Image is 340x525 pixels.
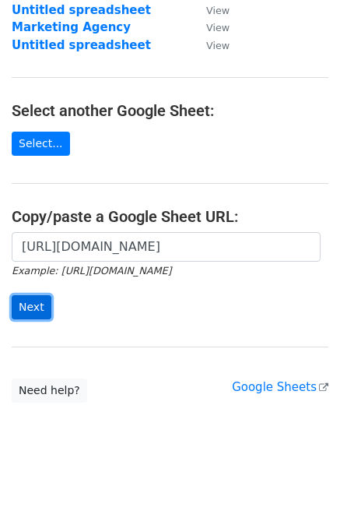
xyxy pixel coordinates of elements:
small: View [206,22,230,33]
a: Untitled spreadsheet [12,3,151,17]
iframe: Chat Widget [262,450,340,525]
a: View [191,3,230,17]
h4: Copy/paste a Google Sheet URL: [12,207,328,226]
small: View [206,40,230,51]
a: View [191,20,230,34]
input: Next [12,295,51,319]
a: Untitled spreadsheet [12,38,151,52]
small: View [206,5,230,16]
input: Paste your Google Sheet URL here [12,232,321,262]
h4: Select another Google Sheet: [12,101,328,120]
small: Example: [URL][DOMAIN_NAME] [12,265,171,277]
a: Need help? [12,379,87,403]
a: View [191,38,230,52]
a: Google Sheets [232,380,328,394]
a: Select... [12,132,70,156]
a: Marketing Agency [12,20,131,34]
